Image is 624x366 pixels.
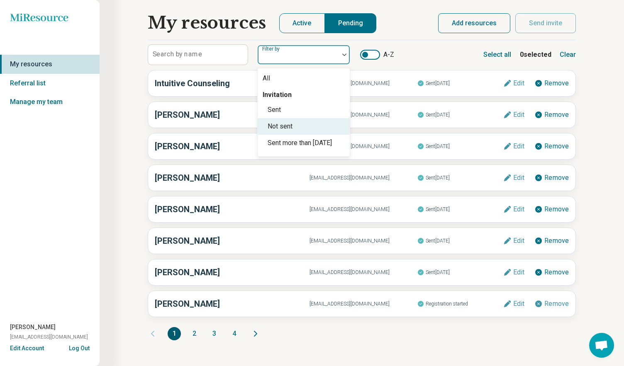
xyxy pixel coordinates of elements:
label: Search by name [153,51,202,58]
button: Edit [503,268,524,276]
span: Remove [544,80,569,87]
h3: [PERSON_NAME] [155,203,310,216]
span: Remove [544,301,569,307]
button: Edit [503,174,524,182]
button: 3 [207,327,221,340]
button: Previous page [148,327,158,340]
div: Sent [268,105,281,115]
span: Edit [513,143,524,150]
span: [EMAIL_ADDRESS][DOMAIN_NAME] [310,206,417,213]
button: Remove [534,111,569,119]
button: Add resources [438,13,510,33]
span: Edit [513,238,524,244]
h3: [PERSON_NAME] [155,109,310,121]
label: A-Z [360,50,394,60]
button: Edit [503,79,524,87]
button: Remove [534,205,569,213]
span: [EMAIL_ADDRESS][DOMAIN_NAME] [310,300,417,308]
h3: [PERSON_NAME] [155,172,310,184]
span: Edit [513,175,524,181]
b: 0 selected [520,50,551,60]
span: Sent [DATE] [417,235,503,246]
span: Sent [DATE] [417,109,503,120]
span: Sent [DATE] [417,267,503,278]
button: Edit [503,300,524,308]
span: [EMAIL_ADDRESS][DOMAIN_NAME] [310,174,417,182]
button: Select all [483,45,512,65]
button: Active [279,13,325,33]
span: Registration started [417,298,503,309]
span: Remove [544,269,569,276]
span: [EMAIL_ADDRESS][DOMAIN_NAME] [310,143,417,150]
span: Edit [513,80,524,87]
div: Invitation [258,90,297,100]
button: Remove [534,142,569,150]
span: Remove [544,175,569,181]
span: Sent [DATE] [417,172,503,183]
span: Edit [513,301,524,307]
button: Remove [534,268,569,276]
button: Remove [534,174,569,182]
span: Edit [513,206,524,213]
label: Filter by [262,46,281,52]
h3: [PERSON_NAME] [155,266,310,279]
span: Sent [DATE] [417,78,503,89]
span: Remove [544,238,569,244]
button: Next page [251,327,261,340]
button: Edit [503,237,524,245]
span: [EMAIL_ADDRESS][DOMAIN_NAME] [310,237,417,245]
button: Edit [503,111,524,119]
button: 1 [168,327,181,340]
a: Open chat [589,333,614,358]
span: [EMAIL_ADDRESS][DOMAIN_NAME] [10,333,88,341]
button: Remove [534,79,569,87]
span: Remove [544,206,569,213]
h3: Intuitive Counseling [155,77,310,90]
span: Remove [544,143,569,150]
h3: [PERSON_NAME] [155,235,310,247]
button: Edit [503,205,524,213]
h3: [PERSON_NAME] [155,298,310,310]
div: Not sent [268,121,292,131]
span: Sent [DATE] [417,141,503,152]
span: Remove [544,111,569,118]
button: Edit Account [10,344,44,353]
div: Sent more than [DATE] [268,138,332,148]
span: [PERSON_NAME] [10,323,56,332]
button: 4 [227,327,241,340]
button: Send invite [515,13,576,33]
span: [EMAIL_ADDRESS][DOMAIN_NAME] [310,80,417,87]
button: Remove [534,237,569,245]
span: [EMAIL_ADDRESS][DOMAIN_NAME] [310,111,417,119]
h1: My resources [148,13,266,33]
button: Clear [560,45,576,65]
button: Remove [534,300,569,308]
span: Edit [513,111,524,118]
button: Edit [503,142,524,150]
div: All [263,73,270,83]
button: Log Out [69,344,90,351]
span: Sent [DATE] [417,204,503,215]
button: Pending [325,13,377,33]
h3: [PERSON_NAME] [155,140,310,153]
button: 2 [188,327,201,340]
span: Edit [513,269,524,276]
span: [EMAIL_ADDRESS][DOMAIN_NAME] [310,269,417,276]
